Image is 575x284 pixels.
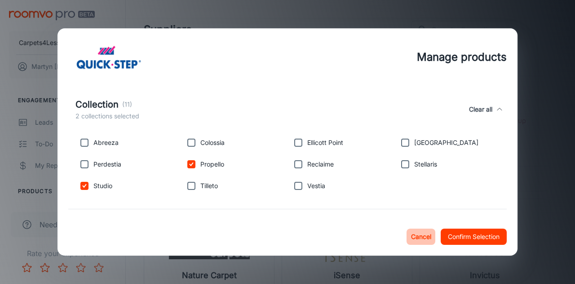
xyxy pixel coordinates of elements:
[441,229,507,245] button: Confirm Selection
[407,229,435,245] button: Cancel
[68,89,507,130] div: Collection(11)2 collections selectedClear all
[200,138,225,148] p: Colossia
[417,49,507,65] h4: Manage products
[307,181,325,191] p: Vestia
[414,159,437,169] p: Stellaris
[200,181,218,191] p: Tilleto
[122,99,132,109] p: (11)
[93,138,119,148] p: Abreeza
[68,39,149,75] img: vendor_logo_square_en-us.png
[307,138,343,148] p: Ellicott Point
[93,159,121,169] p: Perdestia
[75,111,139,121] p: 2 collections selected
[414,138,478,148] p: [GEOGRAPHIC_DATA]
[68,209,507,244] div: Category(1)
[465,98,496,121] button: Clear all
[93,181,112,191] p: Studio
[75,98,119,111] h5: Collection
[200,159,224,169] p: Propello
[307,159,334,169] p: Reclaime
